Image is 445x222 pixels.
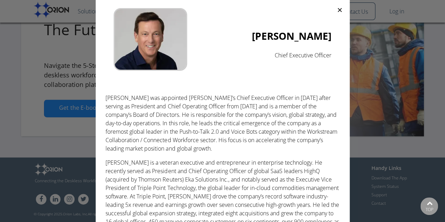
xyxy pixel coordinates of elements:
[106,94,339,153] p: [PERSON_NAME] was appointed [PERSON_NAME]’s Chief Executive Officer in [DATE] after serving as Pr...
[114,8,187,71] img: Gregory Taylor
[187,51,331,59] p: Chief Executive Officer
[337,7,343,13] a: Close
[252,29,331,43] b: [PERSON_NAME]
[318,140,445,222] iframe: Chat Widget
